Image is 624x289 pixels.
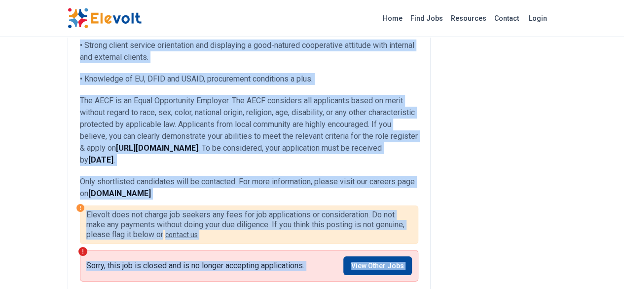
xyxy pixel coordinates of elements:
[80,176,418,200] p: Only shortlisted candidates will be contacted. For more information, please visit our careers pag...
[343,256,412,275] a: View Other Jobs
[86,261,304,271] p: Sorry, this job is closed and is no longer accepting applications.
[116,143,198,153] strong: [URL][DOMAIN_NAME]
[165,231,198,239] a: contact us
[575,242,624,289] iframe: Chat Widget
[523,8,553,28] a: Login
[86,210,412,240] p: Elevolt does not charge job seekers any fees for job applications or consideration. Do not make a...
[80,73,418,85] p: • Knowledge of EU, DFID and USAID, procurement conditions a plus.
[447,10,490,26] a: Resources
[80,40,418,63] p: • Strong client service orientation and displaying a good-natured cooperative attitude with inter...
[68,8,142,29] img: Elevolt
[490,10,523,26] a: Contact
[406,10,447,26] a: Find Jobs
[88,155,113,165] strong: [DATE]
[88,189,151,198] strong: [DOMAIN_NAME]
[379,10,406,26] a: Home
[80,95,418,166] p: The AECF is an Equal Opportunity Employer. The AECF considers all applicants based on merit witho...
